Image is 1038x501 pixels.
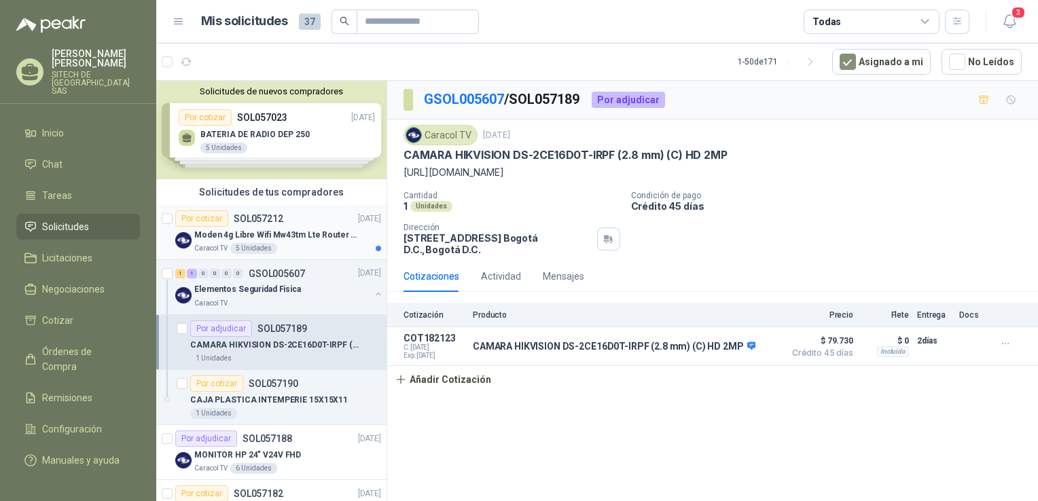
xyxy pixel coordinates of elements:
p: Docs [959,310,986,320]
p: CAMARA HIKVISION DS-2CE16D0T-IRPF (2.8 mm) (C) HD 2MP [190,339,359,352]
p: Producto [473,310,777,320]
a: 1 1 0 0 0 0 GSOL005607[DATE] Company LogoElementos Seguridad FisicaCaracol TV [175,265,384,309]
p: SITECH DE [GEOGRAPHIC_DATA] SAS [52,71,140,95]
img: Logo peakr [16,16,86,33]
p: COT182123 [404,333,465,344]
a: Por adjudicarSOL057189CAMARA HIKVISION DS-2CE16D0T-IRPF (2.8 mm) (C) HD 2MP1 Unidades [156,315,387,370]
div: Solicitudes de tus compradores [156,179,387,205]
span: Cotizar [42,313,73,328]
span: Crédito 45 días [785,349,853,357]
a: Configuración [16,416,140,442]
p: Moden 4g Libre Wifi Mw43tm Lte Router Móvil Internet 5ghz ALCATEL DESBLOQUEADO [194,229,363,242]
p: CAMARA HIKVISION DS-2CE16D0T-IRPF (2.8 mm) (C) HD 2MP [404,148,727,162]
p: SOL057188 [243,434,292,443]
p: Condición de pago [631,191,1033,200]
button: Añadir Cotización [387,366,499,393]
p: Flete [861,310,909,320]
img: Company Logo [175,232,192,248]
a: Solicitudes [16,214,140,240]
p: Caracol TV [194,243,228,254]
div: 1 - 50 de 171 [738,51,821,73]
div: Actividad [481,269,521,284]
p: [DATE] [358,487,381,500]
p: [DATE] [358,432,381,445]
div: 6 Unidades [230,463,277,474]
div: 1 [187,269,197,278]
p: SOL057189 [257,324,307,333]
div: Por adjudicar [592,92,665,108]
span: search [340,16,349,26]
p: $ 0 [861,333,909,349]
a: Negociaciones [16,276,140,302]
a: Manuales y ayuda [16,447,140,473]
img: Company Logo [175,287,192,303]
p: Crédito 45 días [631,200,1033,212]
a: Licitaciones [16,245,140,271]
a: Chat [16,151,140,177]
p: 1 [404,200,408,212]
span: Negociaciones [42,282,105,297]
p: MONITOR HP 24" V24V FHD [194,449,301,462]
p: 2 días [917,333,951,349]
div: Solicitudes de nuevos compradoresPor cotizarSOL057023[DATE] BATERIA DE RADIO DEP 2505 UnidadesPor... [156,81,387,179]
div: 1 Unidades [190,353,237,364]
span: C: [DATE] [404,344,465,352]
div: Incluido [877,346,909,357]
div: Por cotizar [175,210,228,227]
p: Caracol TV [194,463,228,474]
span: Inicio [42,126,64,141]
button: 3 [997,10,1022,34]
span: Licitaciones [42,250,92,265]
p: Precio [785,310,853,320]
div: Por cotizar [190,375,243,392]
button: No Leídos [942,49,1022,75]
h1: Mis solicitudes [201,12,288,31]
div: 0 [198,269,209,278]
a: Por adjudicarSOL057188[DATE] Company LogoMONITOR HP 24" V24V FHDCaracol TV6 Unidades [156,425,387,480]
button: Solicitudes de nuevos compradores [162,86,381,96]
div: 0 [210,269,220,278]
p: Elementos Seguridad Fisica [194,284,301,297]
span: Manuales y ayuda [42,453,120,468]
p: Entrega [917,310,951,320]
div: 0 [233,269,243,278]
div: 0 [221,269,232,278]
p: / SOL057189 [424,89,581,110]
p: [URL][DOMAIN_NAME] [404,165,1022,180]
a: Inicio [16,120,140,146]
div: 5 Unidades [230,243,277,254]
span: 3 [1011,6,1026,19]
a: Órdenes de Compra [16,339,140,379]
p: SOL057190 [249,379,298,388]
p: [DATE] [483,129,510,142]
span: Chat [42,157,62,172]
span: Tareas [42,188,72,203]
div: Caracol TV [404,125,478,145]
p: CAJA PLASTICA INTEMPERIE 15X15X11 [190,394,348,407]
div: Unidades [410,201,452,212]
span: Configuración [42,422,102,437]
p: Cotización [404,310,465,320]
span: $ 79.730 [785,333,853,349]
img: Company Logo [175,452,192,468]
p: Caracol TV [194,298,228,309]
a: Por cotizarSOL057190CAJA PLASTICA INTEMPERIE 15X15X111 Unidades [156,370,387,425]
a: Remisiones [16,385,140,411]
a: GSOL005607 [424,91,504,107]
p: [DATE] [358,212,381,225]
div: Por adjudicar [190,320,252,337]
span: 37 [299,14,321,30]
p: [PERSON_NAME] [PERSON_NAME] [52,49,140,68]
div: Por adjudicar [175,430,237,447]
div: Mensajes [543,269,584,284]
p: Cantidad [404,191,620,200]
div: Todas [812,14,841,29]
div: 1 Unidades [190,408,237,419]
p: [STREET_ADDRESS] Bogotá D.C. , Bogotá D.C. [404,232,592,255]
p: SOL057182 [234,489,283,498]
p: CAMARA HIKVISION DS-2CE16D0T-IRPF (2.8 mm) (C) HD 2MP [473,341,755,353]
p: [DATE] [358,267,381,280]
img: Company Logo [406,128,421,143]
span: Órdenes de Compra [42,344,127,374]
a: Por cotizarSOL057212[DATE] Company LogoModen 4g Libre Wifi Mw43tm Lte Router Móvil Internet 5ghz ... [156,205,387,260]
